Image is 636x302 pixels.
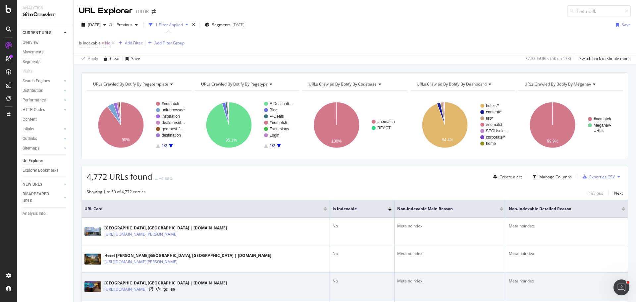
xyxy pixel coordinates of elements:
text: inspiration [162,114,180,119]
text: corporate/* [486,135,505,140]
span: URLs Crawled By Botify By codebase [309,81,377,87]
input: Find a URL [567,5,631,17]
text: Meganav- [594,123,611,128]
a: NEW URLS [23,181,62,188]
svg: A chart. [195,96,298,154]
button: Previous [587,189,603,197]
div: Url Explorer [23,157,43,164]
text: hotels/* [486,103,499,108]
div: Save [622,22,631,28]
text: #nomatch [594,117,611,121]
span: Segments [212,22,231,28]
h4: URLs Crawled By Botify By codebase [307,79,401,90]
a: Analysis Info [23,210,69,217]
a: [URL][DOMAIN_NAME][PERSON_NAME] [104,259,178,265]
span: No [105,38,110,48]
div: No [333,223,392,229]
text: 94.4% [442,138,453,142]
div: Export as CSV [589,174,615,180]
div: URL Explorer [79,5,132,17]
div: Search Engines [23,78,50,85]
button: Clear [101,53,120,64]
h4: URLs Crawled By Botify By meganav [523,79,617,90]
text: Excursions [270,127,289,131]
button: Apply [79,53,98,64]
span: 2025 Oct. 13th [88,22,101,28]
a: Outlinks [23,135,62,142]
div: Clear [110,56,120,61]
span: Non-Indexable Main Reason [397,206,490,212]
img: Equal [155,178,158,180]
text: 95.1% [226,138,237,143]
div: Analytics [23,5,68,11]
span: URLs Crawled By Botify By pagetype [201,81,268,87]
div: 1 Filter Applied [155,22,183,28]
button: [DATE] [79,20,109,30]
a: Inlinks [23,126,62,133]
svg: A chart. [518,96,623,154]
a: Performance [23,97,62,104]
button: Save [123,53,140,64]
div: Add Filter [125,40,142,46]
div: Overview [23,39,38,46]
a: CURRENT URLS [23,30,62,36]
a: [URL][DOMAIN_NAME] [104,286,146,293]
text: F-Destinati… [270,101,293,106]
div: Meta noindex [509,251,625,257]
img: main image [84,254,101,265]
div: Movements [23,49,43,56]
a: Overview [23,39,69,46]
div: [DATE] [233,22,244,28]
div: +2.88% [159,176,173,181]
text: geo-best-f… [162,127,184,131]
a: Explorer Bookmarks [23,167,69,174]
text: Blog [270,108,278,112]
div: Switch back to Simple mode [579,56,631,61]
span: vs [109,21,114,27]
div: TUI DK [135,8,149,15]
a: Visits [23,68,39,75]
a: Visit Online Page [149,287,153,291]
img: main image [84,281,101,292]
span: Previous [114,22,132,28]
div: Add Filter Group [154,40,185,46]
div: Meta noindex [397,251,503,257]
div: Showing 1 to 50 of 4,772 entries [87,189,146,197]
span: Is Indexable [333,206,378,212]
button: Segments[DATE] [202,20,247,30]
div: CURRENT URLS [23,30,51,36]
a: DISAPPEARED URLS [23,191,62,205]
span: = [102,40,104,46]
a: Url Explorer [23,157,69,164]
div: Visits [23,68,32,75]
div: No [333,251,392,257]
text: unit-browse/* [162,108,185,112]
a: Content [23,116,69,123]
a: URL Inspection [171,286,175,293]
div: Segments [23,58,40,65]
svg: A chart. [87,96,190,154]
div: Content [23,116,37,123]
div: Next [614,190,623,196]
div: Performance [23,97,46,104]
div: Inlinks [23,126,34,133]
text: #nomatch [377,119,395,124]
text: home [486,141,496,146]
span: Is Indexable [79,40,101,46]
div: 37.38 % URLs ( 5K on 13K ) [525,56,571,61]
text: 99.9% [547,139,558,144]
a: Sitemaps [23,145,62,152]
h4: URLs Crawled By Botify By dashboard [415,79,509,90]
div: Apply [88,56,98,61]
text: #nomatch [270,120,287,125]
text: Login [270,133,279,138]
button: Save [613,20,631,30]
span: Non-Indexable Detailed Reason [509,206,612,212]
svg: A chart. [410,96,515,154]
div: Meta noindex [397,278,503,284]
a: Search Engines [23,78,62,85]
